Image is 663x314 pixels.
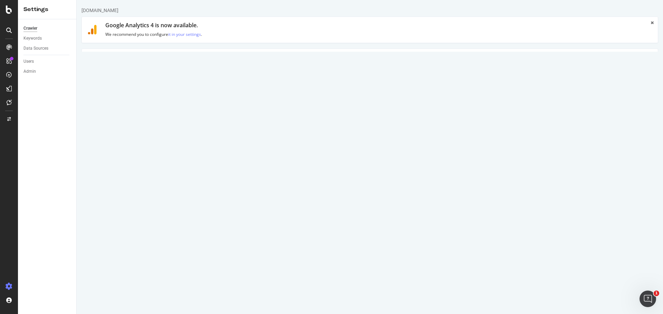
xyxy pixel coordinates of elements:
[92,31,124,37] a: it in your settings
[23,58,34,65] div: Users
[5,7,42,14] div: [DOMAIN_NAME]
[23,25,37,32] div: Crawler
[640,291,656,307] iframe: Intercom live chat
[23,25,71,32] a: Crawler
[23,35,42,42] div: Keywords
[23,45,48,52] div: Data Sources
[23,68,71,75] a: Admin
[87,49,140,68] a: Domain Validation
[23,45,71,52] a: Data Sources
[23,6,71,13] div: Settings
[9,49,31,68] a: Main
[654,291,659,296] span: 1
[23,68,36,75] div: Admin
[29,22,566,29] h1: Google Analytics 4 is now available.
[23,35,71,42] a: Keywords
[29,31,566,37] p: We recommend you to configure .
[32,49,86,68] a: Advanced Settings
[11,25,20,34] img: ga4.9118ffdc1441.svg
[23,58,71,65] a: Users
[184,49,221,68] a: Scheduling
[142,49,183,68] a: HTML Extract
